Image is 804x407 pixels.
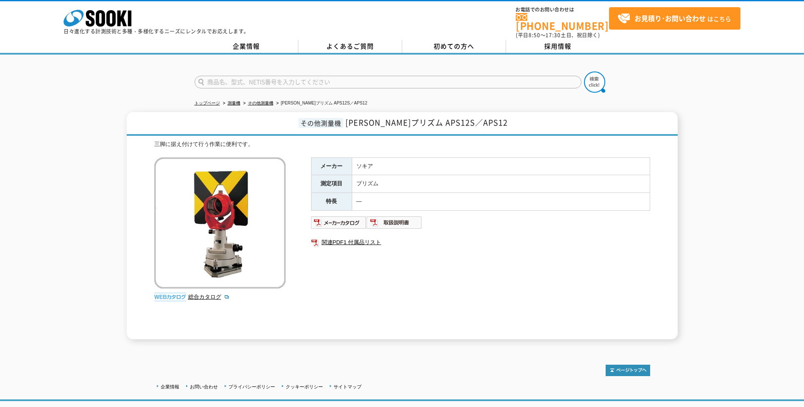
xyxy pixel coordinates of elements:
[286,384,323,389] a: クッキーポリシー
[311,157,352,175] th: メーカー
[634,13,706,23] strong: お見積り･お問い合わせ
[367,221,422,228] a: 取扱説明書
[311,193,352,211] th: 特長
[516,7,609,12] span: お電話でのお問い合わせは
[195,101,220,105] a: トップページ
[584,71,605,93] img: btn_search.png
[298,40,402,53] a: よくあるご質問
[161,384,179,389] a: 企業情報
[606,365,650,376] img: トップページへ
[434,41,474,51] span: 初めての方へ
[352,193,650,211] td: ―
[195,40,298,53] a: 企業情報
[311,216,367,229] img: メーカーカタログ
[248,101,273,105] a: その他測量機
[154,157,286,289] img: 一素子プリズム APS12S／APS12
[402,40,506,53] a: 初めての方へ
[334,384,362,389] a: サイトマップ
[154,140,650,149] div: 三脚に据え付けて行う作業に便利です。
[609,7,740,30] a: お見積り･お問い合わせはこちら
[545,31,561,39] span: 17:30
[154,293,186,301] img: webカタログ
[529,31,540,39] span: 8:50
[188,294,230,300] a: 総合カタログ
[311,221,367,228] a: メーカーカタログ
[311,175,352,193] th: 測定項目
[311,237,650,248] a: 関連PDF1 付属品リスト
[64,29,249,34] p: 日々進化する計測技術と多種・多様化するニーズにレンタルでお応えします。
[228,384,275,389] a: プライバシーポリシー
[190,384,218,389] a: お問い合わせ
[352,175,650,193] td: プリズム
[506,40,610,53] a: 採用情報
[516,13,609,30] a: [PHONE_NUMBER]
[352,157,650,175] td: ソキア
[367,216,422,229] img: 取扱説明書
[298,118,343,128] span: その他測量機
[516,31,600,39] span: (平日 ～ 土日、祝日除く)
[195,76,581,88] input: 商品名、型式、NETIS番号を入力してください
[345,117,508,128] span: [PERSON_NAME]プリズム APS12S／APS12
[228,101,240,105] a: 測量機
[618,12,731,25] span: はこちら
[275,99,367,108] li: [PERSON_NAME]プリズム APS12S／APS12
